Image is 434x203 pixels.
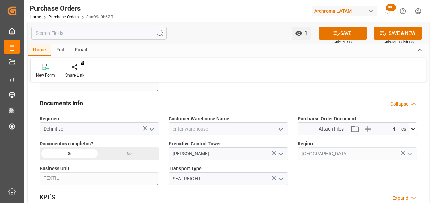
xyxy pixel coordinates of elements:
[28,44,51,56] div: Home
[40,140,93,147] span: Documentos completos?
[312,6,377,16] div: Archroma LATAM
[40,165,69,172] span: Business Unit
[374,27,422,40] button: SAVE & NEW
[390,100,408,108] div: Collapse
[334,39,353,44] span: Ctrl/CMD + S
[386,4,396,11] span: 99+
[292,27,311,40] button: open menu
[275,149,286,159] button: open menu
[30,3,113,13] div: Purchase Orders
[70,44,92,56] div: Email
[298,115,356,122] span: Purcharse Order Document
[275,174,286,184] button: open menu
[302,30,307,36] span: 1
[392,194,408,202] div: Expand
[169,122,288,135] input: enter warehouse
[169,115,229,122] span: Customer Warehouse Name
[40,98,83,108] h2: Documents Info
[31,27,167,40] input: Search Fields
[40,147,99,160] div: Si
[36,72,55,78] div: New Form
[40,115,59,122] span: Regimen
[99,147,159,160] div: No
[319,27,367,40] button: SAVE
[51,44,70,56] div: Edit
[380,3,395,19] button: show 100 new notifications
[395,3,410,19] button: Help Center
[275,124,286,134] button: open menu
[319,125,344,133] span: Attach Files
[384,39,414,44] span: Ctrl/CMD + Shift + S
[404,149,415,159] button: open menu
[40,172,159,185] textarea: TEXTIL
[146,124,157,134] button: open menu
[169,165,202,172] span: Transport Type
[298,140,313,147] span: Region
[169,140,221,147] span: Executive Control Tower
[393,125,406,133] span: 4 Files
[30,15,41,19] a: Home
[312,4,380,17] button: Archroma LATAM
[40,192,55,202] h2: KPI´S
[48,15,79,19] a: Purchase Orders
